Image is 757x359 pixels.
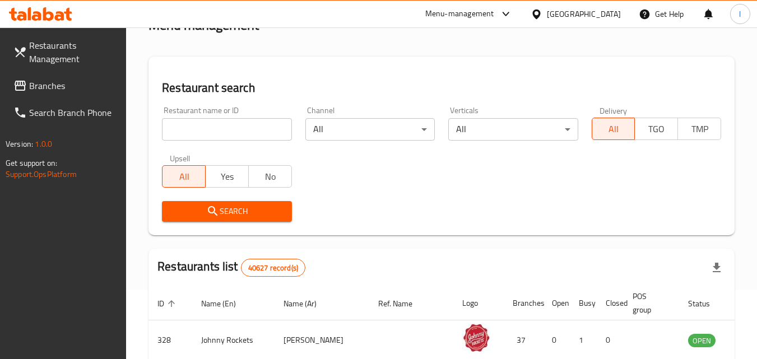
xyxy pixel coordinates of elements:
[162,80,721,96] h2: Restaurant search
[284,297,331,310] span: Name (Ar)
[170,154,191,162] label: Upsell
[6,167,77,181] a: Support.OpsPlatform
[205,165,249,188] button: Yes
[4,99,127,126] a: Search Branch Phone
[547,8,621,20] div: [GEOGRAPHIC_DATA]
[253,169,287,185] span: No
[677,118,721,140] button: TMP
[29,39,118,66] span: Restaurants Management
[448,118,578,141] div: All
[634,118,678,140] button: TGO
[6,137,33,151] span: Version:
[157,297,179,310] span: ID
[35,137,52,151] span: 1.0.0
[739,8,741,20] span: l
[241,259,305,277] div: Total records count
[29,79,118,92] span: Branches
[29,106,118,119] span: Search Branch Phone
[633,290,666,316] span: POS group
[210,169,244,185] span: Yes
[201,297,250,310] span: Name (En)
[167,169,201,185] span: All
[171,204,282,218] span: Search
[6,156,57,170] span: Get support on:
[703,254,730,281] div: Export file
[592,118,635,140] button: All
[425,7,494,21] div: Menu-management
[242,263,305,273] span: 40627 record(s)
[148,16,259,34] h2: Menu management
[4,72,127,99] a: Branches
[462,324,490,352] img: Johnny Rockets
[682,121,717,137] span: TMP
[688,297,725,310] span: Status
[4,32,127,72] a: Restaurants Management
[162,201,291,222] button: Search
[597,286,624,320] th: Closed
[453,286,504,320] th: Logo
[162,118,291,141] input: Search for restaurant name or ID..
[570,286,597,320] th: Busy
[688,334,716,347] span: OPEN
[157,258,305,277] h2: Restaurants list
[248,165,292,188] button: No
[597,121,631,137] span: All
[543,286,570,320] th: Open
[162,165,206,188] button: All
[600,106,628,114] label: Delivery
[305,118,435,141] div: All
[639,121,674,137] span: TGO
[504,286,543,320] th: Branches
[378,297,427,310] span: Ref. Name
